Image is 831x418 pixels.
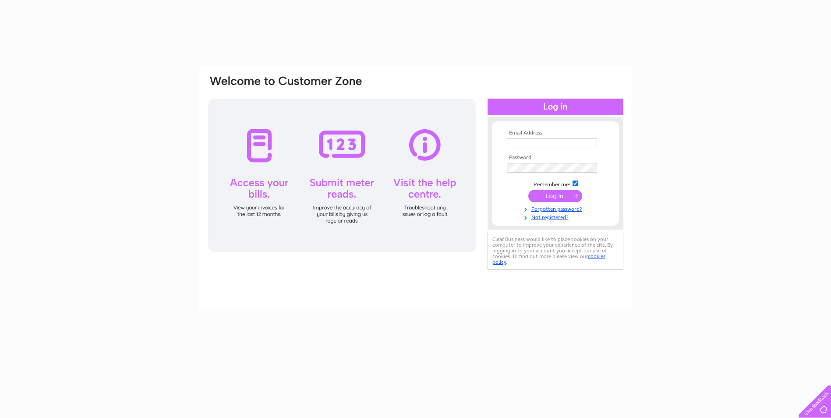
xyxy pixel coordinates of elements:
[507,213,606,221] a: Not registered?
[505,155,606,161] th: Password:
[528,190,582,202] input: Submit
[492,253,605,265] a: cookies policy
[505,130,606,136] th: Email Address:
[507,204,606,213] a: Forgotten password?
[505,179,606,188] td: Remember me?
[488,232,623,270] div: Clear Business would like to place cookies on your computer to improve your experience of the sit...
